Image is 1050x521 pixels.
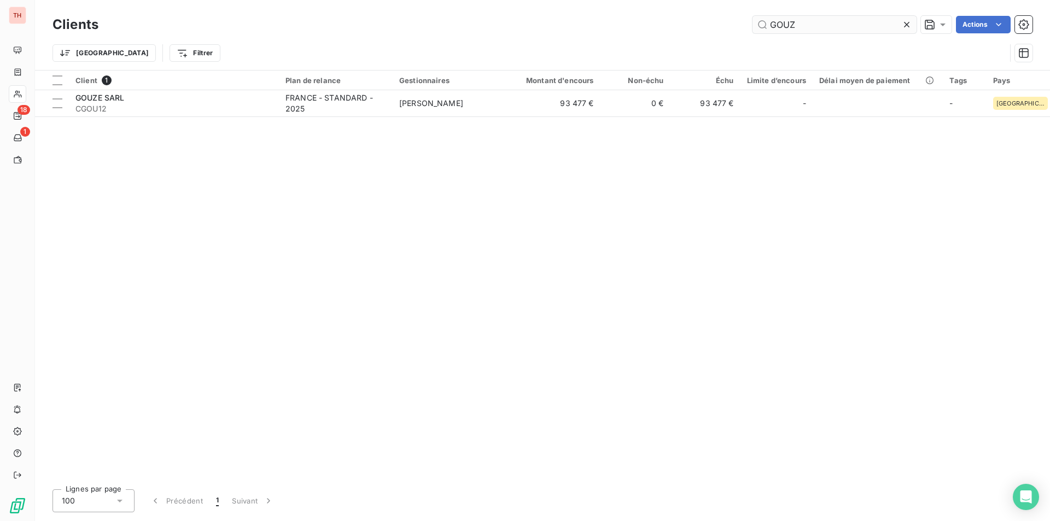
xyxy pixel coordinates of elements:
[102,75,112,85] span: 1
[399,76,500,85] div: Gestionnaires
[506,90,600,116] td: 93 477 €
[9,7,26,24] div: TH
[607,76,664,85] div: Non-échu
[75,103,272,114] span: CGOU12
[225,489,281,512] button: Suivant
[285,76,386,85] div: Plan de relance
[993,76,1048,85] div: Pays
[752,16,917,33] input: Rechercher
[75,93,125,102] span: GOUZE SARL
[949,98,953,108] span: -
[216,495,219,506] span: 1
[52,15,98,34] h3: Clients
[677,76,734,85] div: Échu
[670,90,740,116] td: 93 477 €
[170,44,220,62] button: Filtrer
[949,76,980,85] div: Tags
[9,497,26,514] img: Logo LeanPay
[75,76,97,85] span: Client
[600,90,670,116] td: 0 €
[1013,484,1039,510] div: Open Intercom Messenger
[62,495,75,506] span: 100
[803,98,806,109] span: -
[20,127,30,137] span: 1
[747,76,806,85] div: Limite d’encours
[209,489,225,512] button: 1
[52,44,156,62] button: [GEOGRAPHIC_DATA]
[17,105,30,115] span: 18
[399,98,463,108] span: [PERSON_NAME]
[285,92,386,114] div: FRANCE - STANDARD - 2025
[819,76,936,85] div: Délai moyen de paiement
[956,16,1011,33] button: Actions
[996,100,1045,107] span: [GEOGRAPHIC_DATA]
[143,489,209,512] button: Précédent
[513,76,594,85] div: Montant d'encours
